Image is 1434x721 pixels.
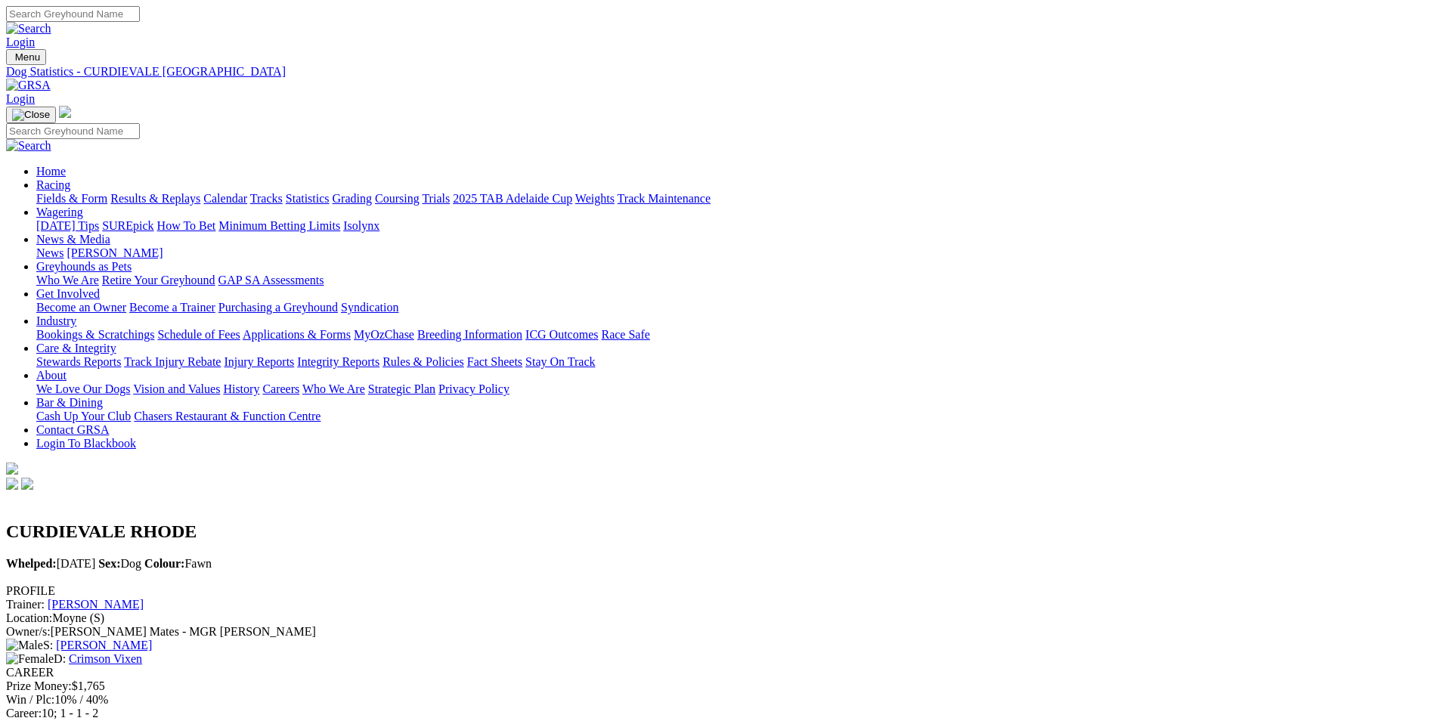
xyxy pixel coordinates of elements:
[36,396,103,409] a: Bar & Dining
[102,274,215,286] a: Retire Your Greyhound
[36,423,109,436] a: Contact GRSA
[157,219,216,232] a: How To Bet
[6,49,46,65] button: Toggle navigation
[453,192,572,205] a: 2025 TAB Adelaide Cup
[36,410,1428,423] div: Bar & Dining
[36,233,110,246] a: News & Media
[575,192,615,205] a: Weights
[6,598,45,611] span: Trainer:
[6,6,140,22] input: Search
[59,106,71,118] img: logo-grsa-white.png
[110,192,200,205] a: Results & Replays
[6,557,57,570] b: Whelped:
[6,639,53,651] span: S:
[6,639,43,652] img: Male
[102,219,153,232] a: SUREpick
[6,611,1428,625] div: Moyne (S)
[6,92,35,105] a: Login
[297,355,379,368] a: Integrity Reports
[422,192,450,205] a: Trials
[98,557,141,570] span: Dog
[243,328,351,341] a: Applications & Forms
[467,355,522,368] a: Fact Sheets
[36,192,107,205] a: Fields & Form
[438,382,509,395] a: Privacy Policy
[6,693,54,706] span: Win / Plc:
[36,342,116,354] a: Care & Integrity
[341,301,398,314] a: Syndication
[223,382,259,395] a: History
[6,36,35,48] a: Login
[6,679,1428,693] div: $1,765
[36,437,136,450] a: Login To Blackbook
[36,410,131,422] a: Cash Up Your Club
[6,139,51,153] img: Search
[12,109,50,121] img: Close
[618,192,711,205] a: Track Maintenance
[36,219,1428,233] div: Wagering
[133,382,220,395] a: Vision and Values
[354,328,414,341] a: MyOzChase
[343,219,379,232] a: Isolynx
[6,584,1428,598] div: PROFILE
[6,652,54,666] img: Female
[98,557,120,570] b: Sex:
[6,463,18,475] img: logo-grsa-white.png
[6,707,42,719] span: Career:
[6,557,95,570] span: [DATE]
[250,192,283,205] a: Tracks
[67,246,163,259] a: [PERSON_NAME]
[6,123,140,139] input: Search
[36,328,154,341] a: Bookings & Scratchings
[36,178,70,191] a: Racing
[6,22,51,36] img: Search
[383,355,464,368] a: Rules & Policies
[525,328,598,341] a: ICG Outcomes
[15,51,40,63] span: Menu
[144,557,184,570] b: Colour:
[375,192,420,205] a: Coursing
[36,287,100,300] a: Get Involved
[6,79,51,92] img: GRSA
[6,666,1428,679] div: CAREER
[601,328,649,341] a: Race Safe
[6,625,1428,639] div: [PERSON_NAME] Mates - MGR [PERSON_NAME]
[203,192,247,205] a: Calendar
[48,598,144,611] a: [PERSON_NAME]
[144,557,212,570] span: Fawn
[218,301,338,314] a: Purchasing a Greyhound
[6,611,52,624] span: Location:
[36,301,126,314] a: Become an Owner
[6,693,1428,707] div: 10% / 40%
[224,355,294,368] a: Injury Reports
[36,301,1428,314] div: Get Involved
[368,382,435,395] a: Strategic Plan
[36,314,76,327] a: Industry
[333,192,372,205] a: Grading
[157,328,240,341] a: Schedule of Fees
[36,355,1428,369] div: Care & Integrity
[262,382,299,395] a: Careers
[525,355,595,368] a: Stay On Track
[218,274,324,286] a: GAP SA Assessments
[6,679,72,692] span: Prize Money:
[129,301,215,314] a: Become a Trainer
[6,478,18,490] img: facebook.svg
[36,206,83,218] a: Wagering
[6,65,1428,79] a: Dog Statistics - CURDIEVALE [GEOGRAPHIC_DATA]
[286,192,330,205] a: Statistics
[21,478,33,490] img: twitter.svg
[6,107,56,123] button: Toggle navigation
[302,382,365,395] a: Who We Are
[36,274,99,286] a: Who We Are
[6,625,51,638] span: Owner/s:
[69,652,142,665] a: Crimson Vixen
[36,382,1428,396] div: About
[36,328,1428,342] div: Industry
[36,219,99,232] a: [DATE] Tips
[36,382,130,395] a: We Love Our Dogs
[6,652,66,665] span: D:
[56,639,152,651] a: [PERSON_NAME]
[417,328,522,341] a: Breeding Information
